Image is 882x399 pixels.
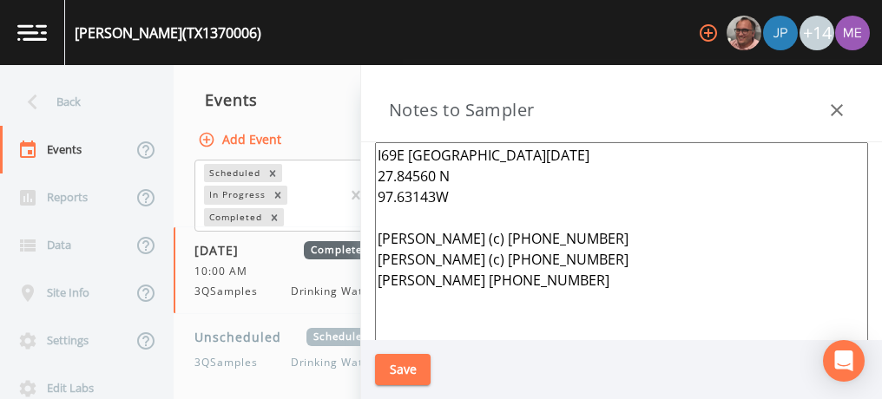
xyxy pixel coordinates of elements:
img: e2d790fa78825a4bb76dcb6ab311d44c [727,16,761,50]
button: Add Event [194,124,288,156]
img: d4d65db7c401dd99d63b7ad86343d265 [835,16,870,50]
img: 41241ef155101aa6d92a04480b0d0000 [763,16,798,50]
a: [DATE]Completed10:00 AM3QSamplesDrinking Water [174,227,425,314]
button: Save [375,354,431,386]
span: Unscheduled [194,328,293,346]
span: Completed [304,241,375,259]
div: Remove Completed [265,208,284,226]
span: 10:00 AM [194,264,258,279]
span: 3QSamples [194,284,268,299]
span: Drinking Water [291,355,375,370]
div: Scheduled [204,164,263,182]
span: Scheduled [306,328,375,346]
div: Open Intercom Messenger [823,340,865,382]
img: logo [17,24,47,41]
a: UnscheduledScheduled3QSamplesDrinking Water [174,314,425,385]
div: Mike Franklin [726,16,762,50]
div: Events [174,78,425,121]
div: +14 [800,16,834,50]
h3: Notes to Sampler [389,96,534,124]
span: 3QSamples [194,355,268,370]
span: [DATE] [194,241,251,259]
div: Remove In Progress [268,186,287,204]
div: Joshua gere Paul [762,16,799,50]
div: [PERSON_NAME] (TX1370006) [75,23,261,43]
div: In Progress [204,186,268,204]
span: Drinking Water [291,284,375,299]
div: Completed [204,208,265,226]
div: Remove Scheduled [263,164,282,182]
